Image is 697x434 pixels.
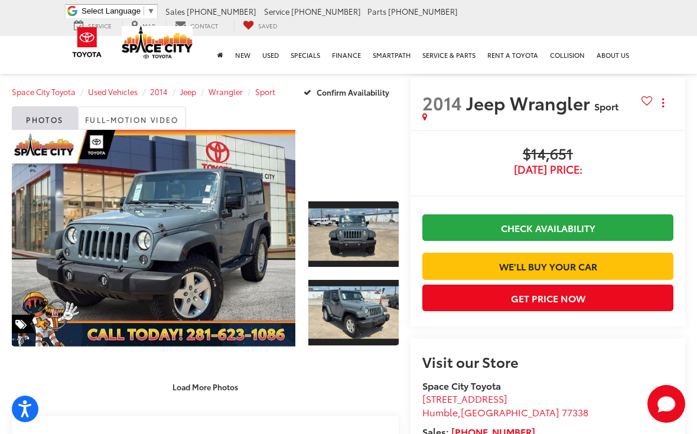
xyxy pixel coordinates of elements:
strong: Space City Toyota [422,378,501,392]
span: ▼ [147,6,155,15]
img: Toyota [65,23,109,61]
a: Rent a Toyota [481,36,544,74]
span: Humble [422,405,458,419]
a: Photos [12,106,78,130]
span: ​ [144,6,144,15]
span: 2014 [422,90,462,115]
a: Contact [166,19,227,32]
a: We'll Buy Your Car [422,253,673,279]
span: Parts [367,6,386,17]
a: Expand Photo 2 [308,279,399,347]
span: Saved [258,21,278,30]
span: Service [264,6,289,17]
a: 2014 [150,86,168,97]
span: 77338 [562,405,588,419]
a: Expand Photo 0 [12,130,295,347]
a: Select Language​ [82,6,155,15]
a: Finance [326,36,367,74]
span: [PHONE_NUMBER] [388,6,458,17]
img: Space City Toyota [122,26,193,58]
span: [PHONE_NUMBER] [291,6,361,17]
a: New [229,36,256,74]
span: Select Language [82,6,141,15]
span: [PHONE_NUMBER] [187,6,256,17]
span: Jeep Wrangler [466,90,594,115]
span: dropdown dots [662,98,664,107]
a: Service [65,19,120,32]
a: Collision [544,36,591,74]
span: Sales [165,6,185,17]
button: Confirm Availability [297,81,399,102]
span: [DATE] Price: [422,164,673,175]
a: Specials [285,36,326,74]
span: Service [88,21,112,30]
a: About Us [591,36,635,74]
span: Sport [594,99,618,113]
img: 2014 Jeep Wrangler Sport [307,208,399,260]
span: Contact [190,21,218,30]
h2: Visit our Store [422,354,673,369]
a: Expand Photo 1 [308,200,399,268]
a: Check Availability [422,214,673,241]
span: Map [142,21,155,30]
span: , [422,405,588,419]
a: SmartPath [367,36,416,74]
a: Used [256,36,285,74]
a: Space City Toyota [12,86,76,97]
img: 2014 Jeep Wrangler Sport [9,130,298,347]
a: Service & Parts [416,36,481,74]
span: Special [12,315,35,334]
a: Home [211,36,229,74]
a: [STREET_ADDRESS] Humble,[GEOGRAPHIC_DATA] 77338 [422,391,588,419]
button: Get Price Now [422,285,673,311]
a: My Saved Vehicles [234,19,286,32]
button: Actions [653,92,673,113]
button: Load More Photos [164,377,246,397]
a: Map [122,19,164,32]
a: Wrangler [209,86,243,97]
a: Jeep [180,86,196,97]
button: Toggle Chat Window [647,385,685,423]
a: Used Vehicles [88,86,138,97]
span: Confirm Availability [317,87,389,97]
img: 2014 Jeep Wrangler Sport [307,286,399,338]
span: [STREET_ADDRESS] [422,391,507,405]
span: $14,651 [422,146,673,164]
a: Sport [255,86,275,97]
svg: Start Chat [647,385,685,423]
div: View Full-Motion Video [308,130,399,190]
a: Full-Motion Video [78,106,186,130]
span: [GEOGRAPHIC_DATA] [461,405,559,419]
